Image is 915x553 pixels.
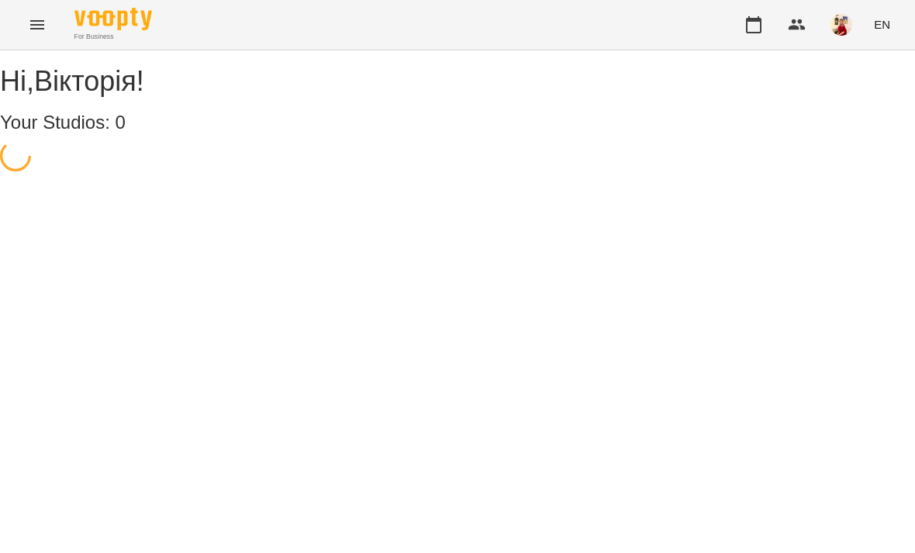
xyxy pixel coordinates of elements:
img: Voopty Logo [74,8,152,30]
button: EN [868,10,896,39]
img: 3c452bf56c0f284fe529ddadb47b7c73.jpeg [830,14,852,36]
span: EN [874,16,890,33]
span: For Business [74,32,152,42]
button: Menu [19,6,56,43]
span: 0 [116,112,126,133]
